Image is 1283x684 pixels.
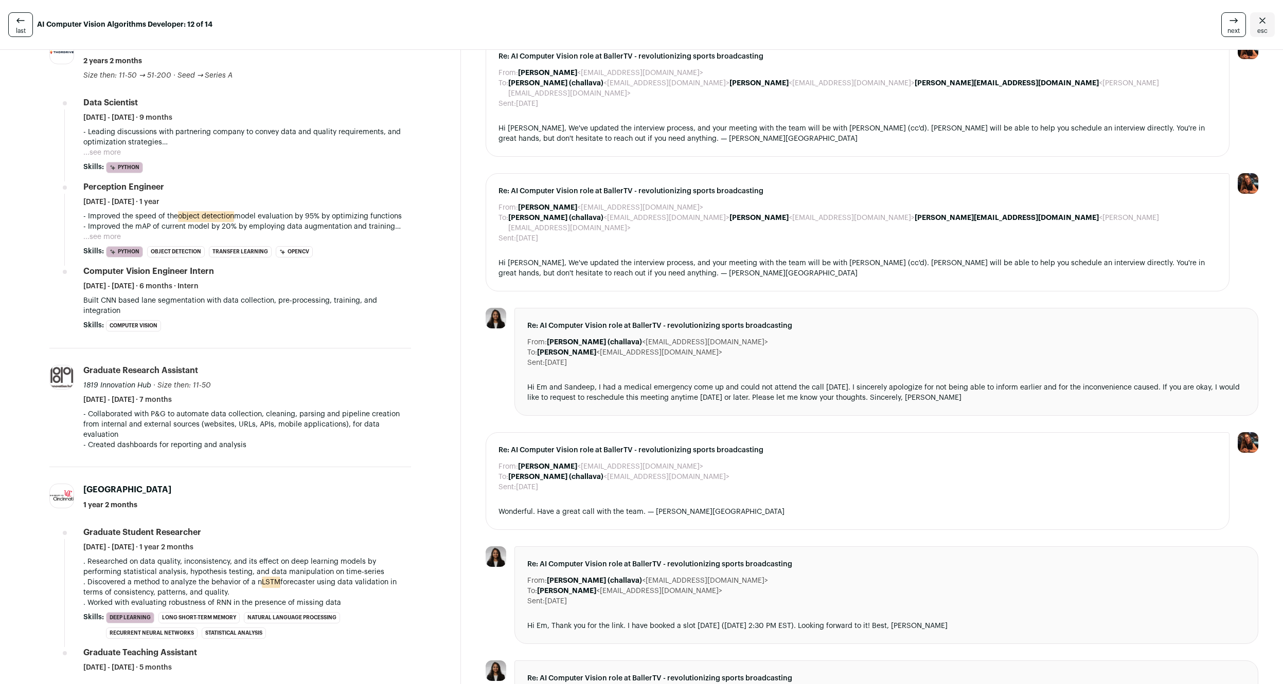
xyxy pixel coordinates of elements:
li: OpenCV [276,246,313,257]
p: - Collaborated with P&G to automate data collection, cleaning, parsing and pipeline creation from... [83,409,411,440]
p: Built CNN based lane segmentation with data collection, pre-processing, training, and integration [83,295,411,316]
a: Close [1250,12,1275,37]
div: Hi Em, Thank you for the link. I have booked a slot [DATE] ([DATE] 2:30 PM EST). Looking forward ... [527,621,1245,631]
b: [PERSON_NAME] (challava) [508,214,603,221]
div: Hi Em and Sandeep, I had a medical emergency come up and could not attend the call [DATE]. I sinc... [527,382,1245,403]
dd: <[EMAIL_ADDRESS][DOMAIN_NAME]> [508,472,729,482]
dd: [DATE] [545,596,567,606]
img: 7c5d5731d03bb01a5a6b4b9d3a5f0118272c53e73a66acefe5c1e9eb0cc0f50c.jpg [50,365,74,389]
span: Seed → Series A [177,72,233,79]
div: Computer Vision Engineer Intern [83,266,214,277]
dt: From: [498,68,518,78]
span: Re: AI Computer Vision role at BallerTV - revolutionizing sports broadcasting [527,673,1245,683]
li: Recurrent Neural Networks [106,627,198,639]
li: Long Short-Term Memory [158,612,240,623]
span: Re: AI Computer Vision role at BallerTV - revolutionizing sports broadcasting [498,51,1217,62]
span: last [16,27,26,35]
li: Statistical Analysis [202,627,266,639]
b: [PERSON_NAME][EMAIL_ADDRESS][DOMAIN_NAME] [915,80,1099,87]
span: Skills: [83,612,104,622]
dd: <[EMAIL_ADDRESS][DOMAIN_NAME]> [518,202,703,213]
img: 7787dc34d3230933766e3b4a6ef1c216b55bc200b87a2bbefb710a98ca634a4a.png [50,50,74,54]
dd: <[EMAIL_ADDRESS][DOMAIN_NAME]> [537,586,722,596]
b: [PERSON_NAME] (challava) [547,577,642,584]
span: Skills: [83,246,104,256]
dt: To: [498,78,508,99]
button: ...see more [83,232,121,242]
img: d491d9172d3e419ce79392fb4c04709d64fe17517129c9492fffe5d260c7cef2.png [50,490,74,502]
mark: LSTM [262,577,280,588]
button: ...see more [83,147,121,158]
b: [PERSON_NAME][EMAIL_ADDRESS][DOMAIN_NAME] [915,214,1099,221]
div: Hi [PERSON_NAME], We've updated the interview process, and your meeting with the team will be wit... [498,123,1217,144]
img: 7345e6df7eb09af0b7b853bf7a7224bfd9c8b122f787feb5ad580e4da8b9826a.jpg [486,660,506,681]
dt: From: [498,461,518,472]
a: last [8,12,33,37]
p: - Improved the speed of the model evaluation by 95% by optimizing functions [83,211,411,221]
li: Deep Learning [106,612,154,623]
dd: <[EMAIL_ADDRESS][DOMAIN_NAME]> [547,337,768,347]
mark: object detection [178,211,234,222]
b: [PERSON_NAME] [537,587,596,595]
li: Python [106,246,143,257]
dd: <[EMAIL_ADDRESS][DOMAIN_NAME]> [518,461,703,472]
strong: AI Computer Vision Algorithms Developer: 12 of 14 [37,20,212,30]
span: [DATE] - [DATE] · 9 months [83,113,172,123]
div: Data Scientist [83,97,138,108]
span: [DATE] - [DATE] · 6 months · Intern [83,281,199,291]
span: · Size then: 11-50 [153,382,211,389]
span: 1819 Innovation Hub [83,382,151,389]
span: Re: AI Computer Vision role at BallerTV - revolutionizing sports broadcasting [527,321,1245,331]
dt: To: [527,347,537,358]
p: - Leading discussions with partnering company to convey data and quality requirements, and optimi... [83,127,411,147]
dt: Sent: [498,99,516,109]
span: next [1227,27,1240,35]
li: Object Detection [147,246,205,257]
b: [PERSON_NAME] (challava) [508,473,603,480]
li: Computer Vision [106,320,161,331]
b: [PERSON_NAME] [518,69,577,77]
li: Python [106,162,143,173]
b: [PERSON_NAME] [729,80,789,87]
li: Transfer Learning [209,246,272,257]
b: [PERSON_NAME] (challava) [508,80,603,87]
div: Graduate Teaching Assistant [83,647,197,658]
span: [DATE] - [DATE] · 7 months [83,395,172,405]
p: - Created dashboards for reporting and analysis [83,440,411,450]
a: next [1221,12,1246,37]
li: Natural Language Processing [244,612,340,623]
span: Skills: [83,320,104,330]
dd: <[EMAIL_ADDRESS][DOMAIN_NAME]> [518,68,703,78]
dd: [DATE] [545,358,567,368]
div: Perception Engineer [83,181,164,193]
img: 7345e6df7eb09af0b7b853bf7a7224bfd9c8b122f787feb5ad580e4da8b9826a.jpg [486,546,506,567]
span: [DATE] - [DATE] · 1 year [83,197,159,207]
span: · [173,70,175,81]
b: [PERSON_NAME] [729,214,789,221]
dt: From: [527,576,547,586]
img: 7345e6df7eb09af0b7b853bf7a7224bfd9c8b122f787feb5ad580e4da8b9826a.jpg [486,308,506,328]
dt: To: [498,472,508,482]
dt: From: [498,202,518,213]
dt: To: [498,213,508,233]
img: 13968079-medium_jpg [1238,432,1258,453]
dd: <[EMAIL_ADDRESS][DOMAIN_NAME]> <[EMAIL_ADDRESS][DOMAIN_NAME]> <[PERSON_NAME][EMAIL_ADDRESS][DOMAI... [508,213,1217,233]
div: Graduate Research Assistant [83,365,198,376]
span: 1 year 2 months [83,500,137,510]
span: Re: AI Computer Vision role at BallerTV - revolutionizing sports broadcasting [527,559,1245,569]
b: [PERSON_NAME] [537,349,596,356]
dd: [DATE] [516,233,538,244]
span: Re: AI Computer Vision role at BallerTV - revolutionizing sports broadcasting [498,186,1217,196]
b: [PERSON_NAME] [518,463,577,470]
dd: [DATE] [516,99,538,109]
img: 13968079-medium_jpg [1238,173,1258,194]
p: - Improved the mAP of current model by 20% by employing data augmentation and training techniques [83,221,411,232]
dd: [DATE] [516,482,538,492]
span: [GEOGRAPHIC_DATA] [83,486,171,494]
div: Hi [PERSON_NAME], We've updated the interview process, and your meeting with the team will be wit... [498,258,1217,279]
span: Skills: [83,162,104,172]
b: [PERSON_NAME] (challava) [547,339,642,346]
span: Size then: 11-50 → 51-200 [83,72,171,79]
div: Graduate Student Researcher [83,527,201,538]
dt: Sent: [498,233,516,244]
